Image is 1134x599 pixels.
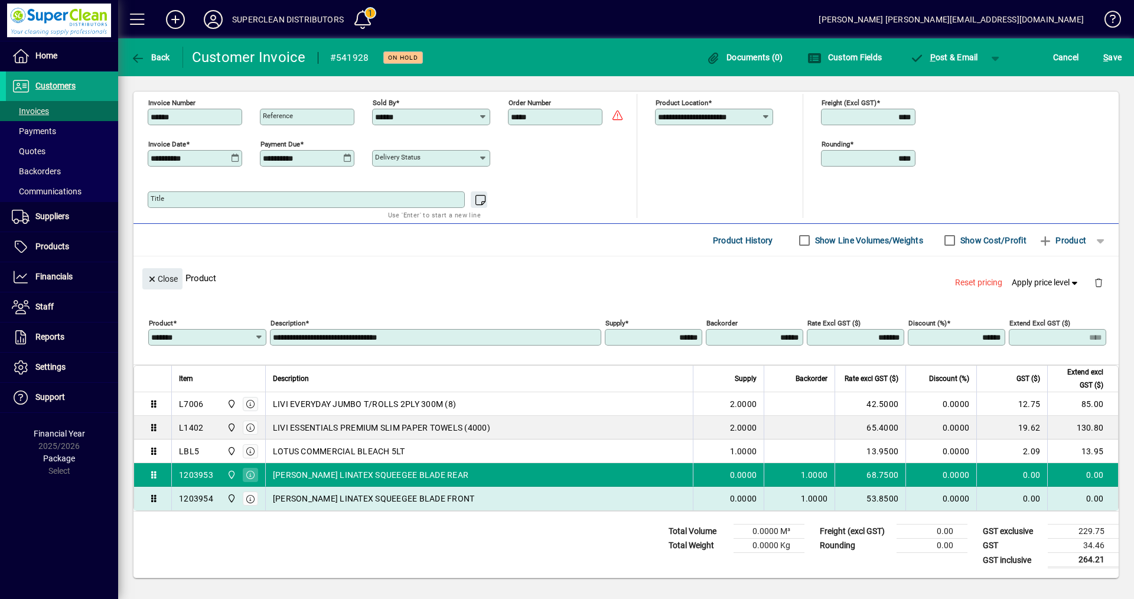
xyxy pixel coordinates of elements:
mat-label: Freight (excl GST) [822,99,876,107]
a: Staff [6,292,118,322]
mat-label: Description [271,319,305,327]
mat-label: Reference [263,112,293,120]
a: Knowledge Base [1096,2,1119,41]
span: [PERSON_NAME] LINATEX SQUEEGEE BLADE FRONT [273,493,475,504]
div: L1402 [179,422,203,434]
td: 0.0000 [905,487,976,510]
div: 42.5000 [842,398,898,410]
div: 13.9500 [842,445,898,457]
a: Communications [6,181,118,201]
td: 264.21 [1048,553,1119,568]
mat-label: Invoice number [148,99,195,107]
span: Product History [713,231,773,250]
td: Rounding [814,539,897,553]
button: Add [157,9,194,30]
label: Show Line Volumes/Weights [813,235,923,246]
a: Payments [6,121,118,141]
span: 1.0000 [801,469,828,481]
span: Support [35,392,65,402]
span: Financials [35,272,73,281]
span: Home [35,51,57,60]
td: 0.0000 [905,463,976,487]
mat-label: Product [149,319,173,327]
span: Invoices [12,106,49,116]
span: Reset pricing [955,276,1002,289]
mat-label: Title [151,194,164,203]
mat-label: Discount (%) [908,319,947,327]
td: 0.00 [1047,463,1118,487]
mat-label: Sold by [373,99,396,107]
div: 68.7500 [842,469,898,481]
span: Superclean Distributors [224,421,237,434]
span: Superclean Distributors [224,468,237,481]
span: Package [43,454,75,463]
span: Suppliers [35,211,69,221]
span: Extend excl GST ($) [1055,366,1103,392]
button: Documents (0) [703,47,786,68]
span: Custom Fields [807,53,882,62]
mat-label: Order number [509,99,551,107]
span: Backorders [12,167,61,176]
span: Description [273,372,309,385]
button: Delete [1084,268,1113,297]
td: 0.00 [897,525,967,539]
span: 1.0000 [801,493,828,504]
div: SUPERCLEAN DISTRIBUTORS [232,10,344,29]
span: Rate excl GST ($) [845,372,898,385]
span: 1.0000 [730,445,757,457]
td: GST [977,539,1048,553]
span: Products [35,242,69,251]
td: 2.09 [976,440,1047,463]
td: Total Weight [663,539,734,553]
div: 65.4000 [842,422,898,434]
mat-label: Extend excl GST ($) [1009,319,1070,327]
td: 0.0000 [905,440,976,463]
td: 130.80 [1047,416,1118,440]
span: Discount (%) [929,372,969,385]
td: 13.95 [1047,440,1118,463]
div: Product [133,256,1119,299]
button: Apply price level [1007,272,1085,294]
span: LIVI EVERYDAY JUMBO T/ROLLS 2PLY 300M (8) [273,398,456,410]
mat-label: Rate excl GST ($) [807,319,861,327]
app-page-header-button: Close [139,273,185,284]
td: 0.00 [976,463,1047,487]
button: Close [142,268,183,289]
span: Back [131,53,170,62]
span: LIVI ESSENTIALS PREMIUM SLIM PAPER TOWELS (4000) [273,422,490,434]
span: 0.0000 [730,493,757,504]
span: Customers [35,81,76,90]
span: Financial Year [34,429,85,438]
span: Documents (0) [706,53,783,62]
div: 53.8500 [842,493,898,504]
mat-label: Delivery status [375,153,421,161]
span: Reports [35,332,64,341]
a: Quotes [6,141,118,161]
app-page-header-button: Delete [1084,277,1113,288]
td: GST exclusive [977,525,1048,539]
span: Close [147,269,178,289]
span: ost & Email [910,53,978,62]
td: 0.0000 [905,392,976,416]
app-page-header-button: Back [118,47,183,68]
span: On hold [388,54,418,61]
span: Product [1038,231,1086,250]
button: Product History [708,230,778,251]
span: LOTUS COMMERCIAL BLEACH 5LT [273,445,405,457]
span: Cancel [1053,48,1079,67]
mat-label: Product location [656,99,708,107]
div: #541928 [330,48,369,67]
span: Apply price level [1012,276,1080,289]
button: Cancel [1050,47,1082,68]
mat-label: Supply [605,319,625,327]
button: Save [1100,47,1125,68]
span: ave [1103,48,1122,67]
td: 34.46 [1048,539,1119,553]
mat-label: Payment due [260,140,300,148]
span: 0.0000 [730,469,757,481]
span: 2.0000 [730,422,757,434]
span: Settings [35,362,66,372]
td: 0.00 [976,487,1047,510]
span: Superclean Distributors [224,445,237,458]
td: GST inclusive [977,553,1048,568]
